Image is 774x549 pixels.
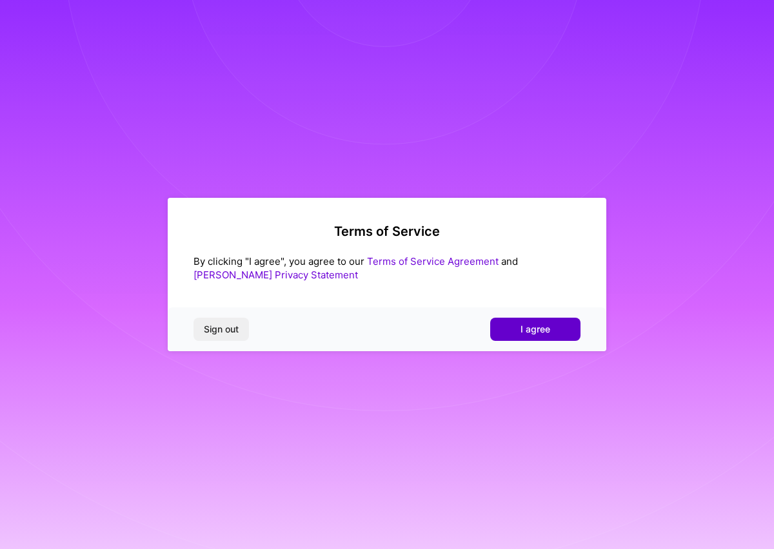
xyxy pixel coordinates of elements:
[193,269,358,281] a: [PERSON_NAME] Privacy Statement
[193,224,580,239] h2: Terms of Service
[193,318,249,341] button: Sign out
[490,318,580,341] button: I agree
[521,323,550,336] span: I agree
[204,323,239,336] span: Sign out
[193,255,580,282] div: By clicking "I agree", you agree to our and
[367,255,499,267] a: Terms of Service Agreement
